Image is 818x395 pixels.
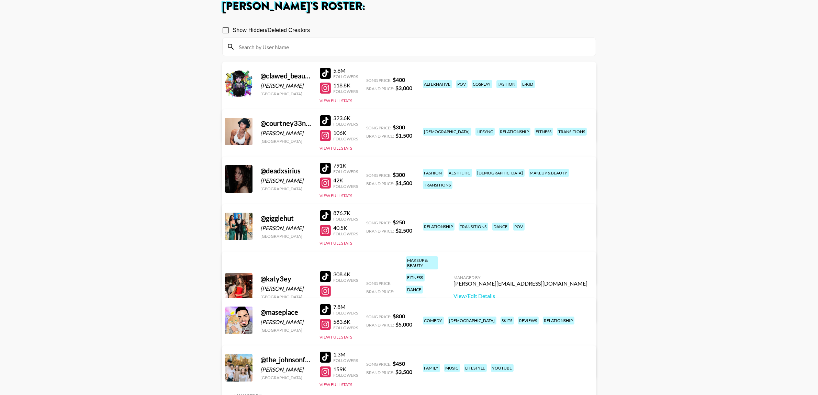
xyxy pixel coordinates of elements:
div: [DEMOGRAPHIC_DATA] [448,317,496,324]
div: Followers [334,373,358,378]
div: Followers [334,121,358,127]
div: @ deadxsirius [261,167,312,175]
strong: $ 300 [393,124,405,130]
span: Song Price: [367,125,392,130]
strong: $ 300 [393,171,405,178]
div: Followers [334,310,358,316]
div: 42K [334,177,358,184]
span: Show Hidden/Deleted Creators [233,26,310,34]
span: Song Price: [367,362,392,367]
strong: $ 400 [393,76,405,83]
div: 159K [334,366,358,373]
div: transitions [459,223,488,231]
button: View Full Stats [320,241,352,246]
div: relationship [423,223,455,231]
div: [PERSON_NAME] [261,130,312,137]
div: 1.3M [334,351,358,358]
div: transitions [557,128,587,136]
div: relationship [499,128,530,136]
span: Brand Price: [367,86,394,91]
div: Followers [334,231,358,236]
h1: [PERSON_NAME] 's Roster: [222,1,596,12]
div: fitness [406,274,425,281]
strong: $ 1,500 [396,180,413,186]
div: 5.6M [334,67,358,74]
div: Followers [334,216,358,222]
a: View/Edit Details [454,292,588,299]
button: View Full Stats [320,382,352,387]
div: [PERSON_NAME] [261,82,312,89]
div: [GEOGRAPHIC_DATA] [261,91,312,96]
div: [PERSON_NAME] [261,319,312,325]
div: fashion [496,80,517,88]
strong: $ 2,500 [396,227,413,234]
div: [GEOGRAPHIC_DATA] [261,186,312,191]
div: makeup & beauty [529,169,569,177]
div: [GEOGRAPHIC_DATA] [261,328,312,333]
span: Song Price: [367,78,392,83]
div: dance [492,223,509,231]
span: Song Price: [367,281,392,286]
div: fitness [535,128,553,136]
div: @ maseplace [261,308,312,317]
div: skits [501,317,514,324]
div: family [423,364,440,372]
div: pov [513,223,525,231]
div: transitions [423,181,452,189]
div: @ courtney33nelson [261,119,312,128]
strong: $ 250 [393,219,405,225]
span: Brand Price: [367,181,394,186]
div: fashion [423,169,444,177]
div: pov [456,80,468,88]
strong: $ 1,500 [396,132,413,139]
div: fashion [406,298,427,306]
div: 106K [334,129,358,136]
div: dance [406,286,423,293]
div: Followers [334,184,358,189]
button: View Full Stats [320,334,352,340]
div: makeup & beauty [406,256,438,269]
span: Brand Price: [367,228,394,234]
div: reviews [518,317,539,324]
div: 7.8M [334,303,358,310]
input: Search by User Name [235,41,592,52]
div: [GEOGRAPHIC_DATA] [261,294,312,299]
div: e-kid [521,80,535,88]
div: cosplay [472,80,492,88]
div: Followers [334,358,358,363]
button: View Full Stats [320,146,352,151]
div: 40.5K [334,224,358,231]
div: @ clawed_beauty101 [261,72,312,80]
div: [PERSON_NAME] [261,366,312,373]
div: @ gigglehut [261,214,312,223]
div: 876.7K [334,210,358,216]
div: [GEOGRAPHIC_DATA] [261,234,312,239]
button: View Full Stats [320,98,352,103]
div: Followers [334,136,358,141]
div: @ katy3ey [261,275,312,283]
div: youtube [491,364,514,372]
strong: $ 450 [393,360,405,367]
div: 323.6K [334,115,358,121]
div: [GEOGRAPHIC_DATA] [261,375,312,380]
div: [GEOGRAPHIC_DATA] [261,139,312,144]
div: lipsync [475,128,495,136]
div: comedy [423,317,444,324]
div: [PERSON_NAME] [261,285,312,292]
div: Followers [334,169,358,174]
div: 583.6K [334,318,358,325]
span: Brand Price: [367,370,394,375]
span: Brand Price: [367,322,394,328]
strong: $ 800 [393,313,405,319]
button: View Full Stats [320,193,352,198]
div: [DEMOGRAPHIC_DATA] [476,169,525,177]
div: 118.8K [334,82,358,89]
div: lifestyle [464,364,487,372]
div: @ the_johnsonfam [261,355,312,364]
strong: $ 5,000 [396,321,413,328]
strong: $ 3,500 [396,369,413,375]
div: music [444,364,460,372]
strong: $ 3,000 [396,85,413,91]
div: [PERSON_NAME] [261,225,312,232]
span: Brand Price: [367,134,394,139]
